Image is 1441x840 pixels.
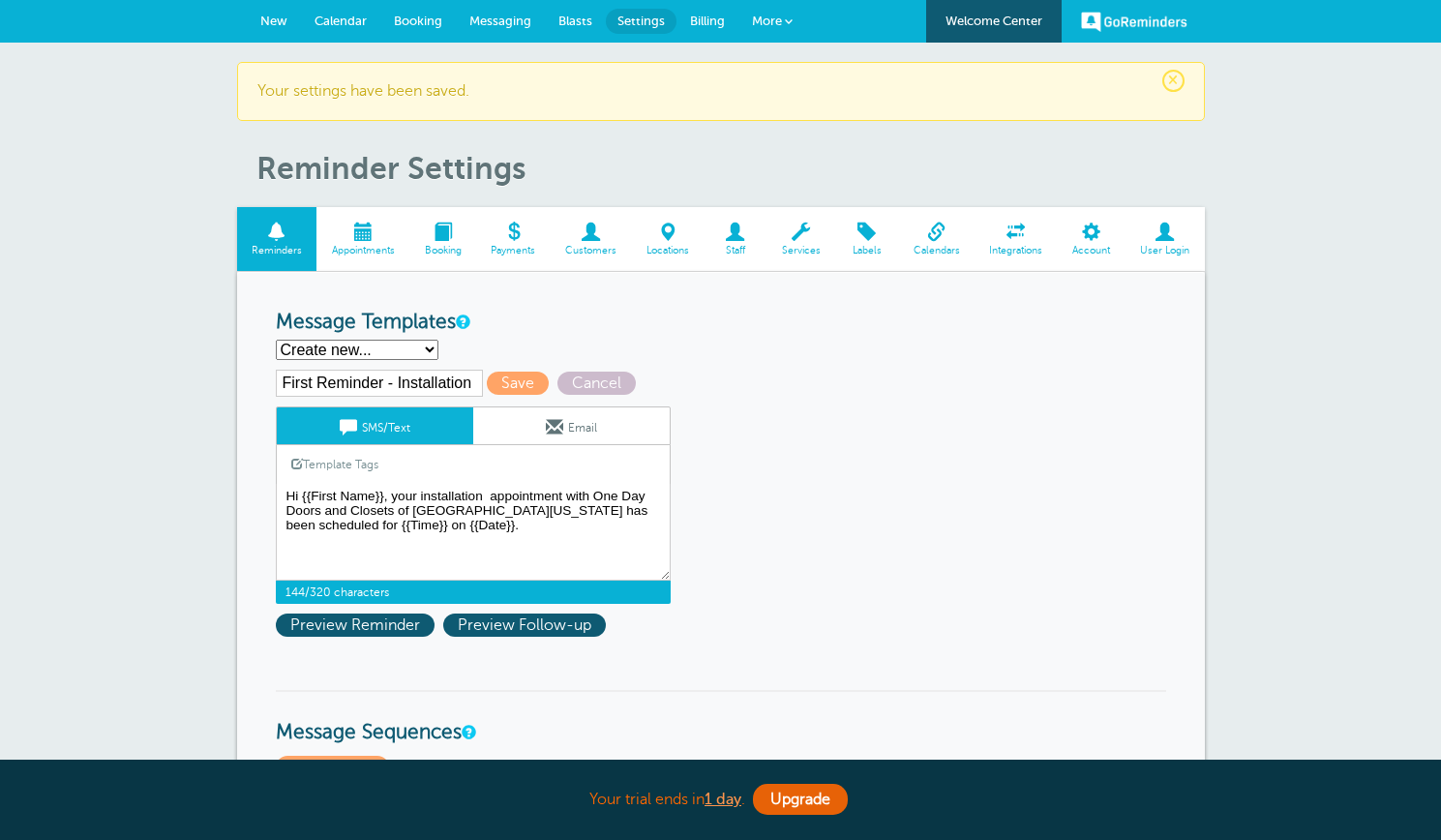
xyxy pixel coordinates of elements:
[487,375,557,392] a: Save
[276,370,483,397] input: Template Name
[409,207,476,272] a: Booking
[690,14,725,28] span: Billing
[1364,763,1422,821] iframe: Resource center
[476,207,551,272] a: Payments
[558,14,592,28] span: Blasts
[705,791,741,808] a: 1 day
[557,375,641,392] a: Cancel
[256,150,1205,187] h1: Reminder Settings
[753,784,848,815] a: Upgrade
[557,372,636,395] span: Cancel
[276,484,671,581] textarea: Hi {{First Name}}, your home inspection appointment with One Day Doors and Closets of [GEOGRAPHIC...
[276,690,1166,745] h3: Message Sequences
[642,245,695,256] span: Locations
[908,245,965,256] span: Calendars
[713,245,757,256] span: Staff
[1135,245,1195,256] span: User Login
[560,245,622,256] span: Customers
[551,207,632,272] a: Customers
[975,207,1058,272] a: Integrations
[443,614,606,637] span: Preview Follow-up
[316,207,409,272] a: Appointments
[1126,207,1205,272] a: User Login
[277,445,393,483] a: Template Tags
[315,14,367,28] span: Calendar
[277,407,473,444] a: SMS/Text
[606,9,676,34] a: Settings
[617,14,665,28] span: Settings
[276,616,443,634] a: Preview Reminder
[257,82,1185,101] p: Your settings have been saved.
[276,581,671,604] span: 144/320 characters
[456,315,467,328] a: This is the wording for your reminder and follow-up messages. You can create multiple templates i...
[632,207,705,272] a: Locations
[704,207,766,272] a: Staff
[419,245,466,256] span: Booking
[835,207,898,272] a: Labels
[276,311,1166,335] h3: Message Templates
[260,14,287,28] span: New
[443,616,611,634] a: Preview Follow-up
[845,245,888,256] span: Labels
[766,207,835,272] a: Services
[984,245,1048,256] span: Integrations
[486,245,541,256] span: Payments
[276,614,435,637] span: Preview Reminder
[1067,245,1116,256] span: Account
[469,14,531,28] span: Messaging
[237,779,1205,821] div: Your trial ends in .
[462,726,473,738] a: Message Sequences allow you to setup multiple reminder schedules that can use different Message T...
[1162,70,1185,92] span: ×
[487,372,549,395] span: Save
[473,407,670,444] a: Email
[898,207,975,272] a: Calendars
[326,245,400,256] span: Appointments
[247,245,308,256] span: Reminders
[776,245,826,256] span: Services
[394,14,442,28] span: Booking
[1058,207,1126,272] a: Account
[276,756,389,779] span: Create New
[752,14,782,28] span: More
